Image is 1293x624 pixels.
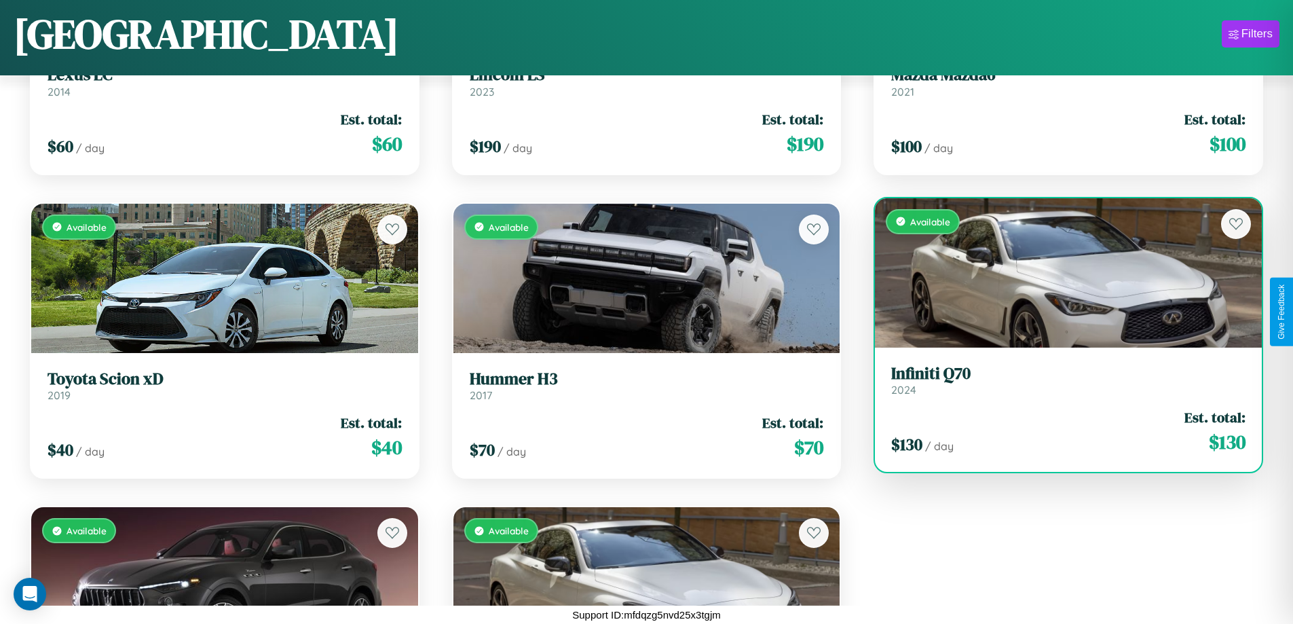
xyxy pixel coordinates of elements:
span: / day [925,439,954,453]
span: 2023 [470,85,494,98]
span: $ 190 [470,135,501,158]
span: 2014 [48,85,71,98]
h3: Lincoln LS [470,65,824,85]
span: $ 40 [371,434,402,461]
span: 2017 [470,388,492,402]
span: $ 70 [794,434,823,461]
div: Filters [1241,27,1273,41]
h1: [GEOGRAPHIC_DATA] [14,6,399,62]
span: 2019 [48,388,71,402]
a: Hummer H32017 [470,369,824,403]
p: Support ID: mfdqzg5nvd25x3tgjm [572,606,720,624]
span: $ 100 [1210,130,1245,158]
span: 2021 [891,85,914,98]
span: / day [498,445,526,458]
div: Open Intercom Messenger [14,578,46,610]
span: $ 190 [787,130,823,158]
span: $ 60 [372,130,402,158]
h3: Mazda Mazda6 [891,65,1245,85]
span: Available [489,525,529,536]
h3: Lexus LC [48,65,402,85]
a: Lincoln LS2023 [470,65,824,98]
span: $ 130 [891,433,922,456]
span: Available [67,221,107,233]
a: Lexus LC2014 [48,65,402,98]
span: Est. total: [341,109,402,129]
span: Available [489,221,529,233]
span: Est. total: [341,413,402,433]
span: Available [910,216,950,227]
span: / day [76,141,105,155]
span: $ 130 [1209,428,1245,456]
h3: Hummer H3 [470,369,824,389]
span: Est. total: [762,109,823,129]
span: Est. total: [1184,407,1245,427]
div: Give Feedback [1277,285,1286,339]
span: Available [67,525,107,536]
h3: Toyota Scion xD [48,369,402,389]
a: Toyota Scion xD2019 [48,369,402,403]
span: / day [924,141,953,155]
span: $ 60 [48,135,73,158]
span: / day [76,445,105,458]
span: $ 70 [470,439,495,461]
h3: Infiniti Q70 [891,364,1245,384]
span: 2024 [891,383,916,397]
span: / day [504,141,532,155]
span: Est. total: [762,413,823,433]
button: Filters [1222,20,1279,48]
span: $ 40 [48,439,73,461]
span: Est. total: [1184,109,1245,129]
a: Infiniti Q702024 [891,364,1245,397]
span: $ 100 [891,135,922,158]
a: Mazda Mazda62021 [891,65,1245,98]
